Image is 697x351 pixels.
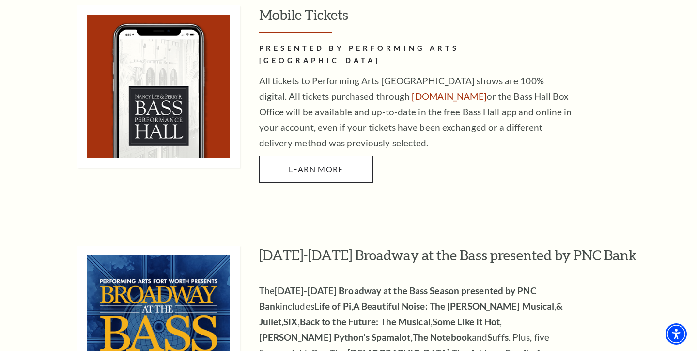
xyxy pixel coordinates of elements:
strong: [DATE]-[DATE] Broadway at the Bass Season [275,285,459,296]
strong: Some Like It Hot [433,316,500,327]
strong: SIX [283,316,297,327]
img: Mobile Tickets [77,5,240,168]
h2: PRESENTED BY PERFORMING ARTS [GEOGRAPHIC_DATA] [259,43,574,67]
span: or the Bass Hall Box Office will be available and up-to-date in the free Bass Hall app and online... [259,91,572,148]
strong: Suffs [487,332,509,343]
strong: Back to the Future: The Musical [300,316,431,327]
a: Learn More PRESENTED BY PERFORMING ARTS FORT WORTH [259,156,373,183]
strong: [PERSON_NAME] Python’s Spamalot [259,332,411,343]
strong: The Notebook [413,332,472,343]
h3: Mobile Tickets [259,5,649,33]
div: Accessibility Menu [666,323,687,345]
a: [DOMAIN_NAME] [412,91,486,102]
strong: Life of Pi [314,301,351,312]
h3: [DATE]-[DATE] Broadway at the Bass presented by PNC Bank [259,246,649,273]
strong: A Beautiful Noise: The [PERSON_NAME] Musical [353,301,554,312]
span: Learn More [289,164,343,174]
p: All tickets to Performing Arts [GEOGRAPHIC_DATA] shows are 100% digital. All tickets purchased th... [259,73,574,151]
